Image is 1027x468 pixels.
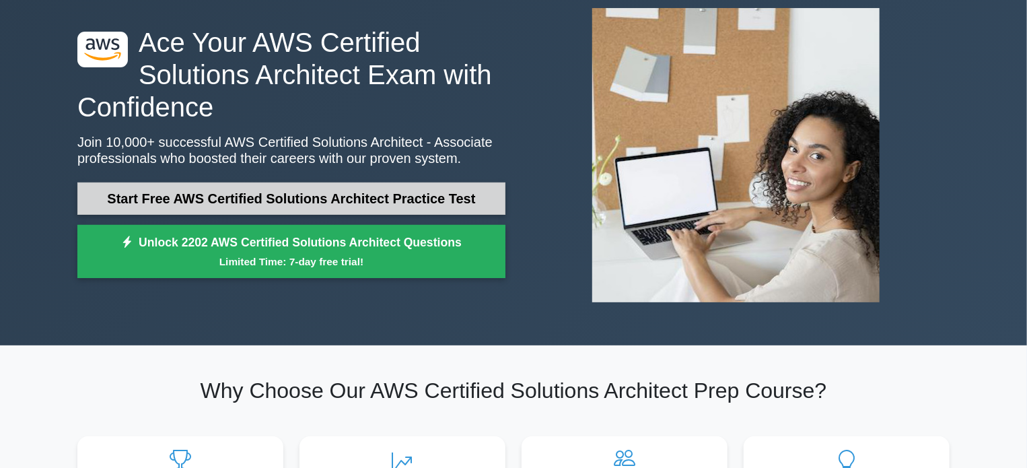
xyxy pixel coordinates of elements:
p: Join 10,000+ successful AWS Certified Solutions Architect - Associate professionals who boosted t... [77,134,505,166]
a: Unlock 2202 AWS Certified Solutions Architect QuestionsLimited Time: 7-day free trial! [77,225,505,279]
a: Start Free AWS Certified Solutions Architect Practice Test [77,182,505,215]
small: Limited Time: 7-day free trial! [94,254,489,269]
h2: Why Choose Our AWS Certified Solutions Architect Prep Course? [77,378,950,403]
h1: Ace Your AWS Certified Solutions Architect Exam with Confidence [77,26,505,123]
